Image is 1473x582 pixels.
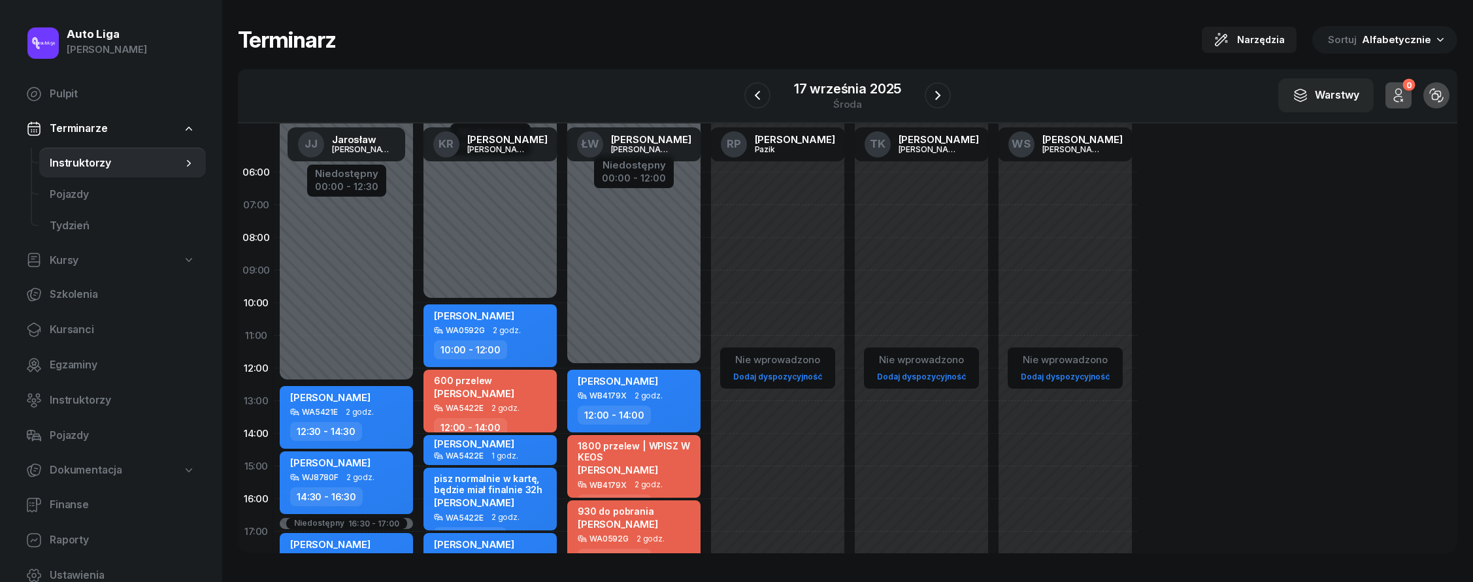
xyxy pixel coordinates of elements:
[434,473,549,495] div: pisz normalnie w kartę, będzie miał finalnie 32h
[1016,349,1115,387] button: Nie wprowadzonoDodaj dyspozycyjność
[434,387,514,400] span: [PERSON_NAME]
[290,487,363,506] div: 14:30 - 16:30
[50,392,195,409] span: Instruktorzy
[315,169,378,178] div: Niedostępny
[602,157,666,186] button: Niedostępny00:00 - 12:00
[755,145,818,154] div: Pazik
[467,145,530,154] div: [PERSON_NAME]
[434,538,514,551] span: [PERSON_NAME]
[423,127,558,161] a: KR[PERSON_NAME][PERSON_NAME]
[602,160,666,170] div: Niedostępny
[39,148,206,179] a: Instruktorzy
[589,391,627,400] div: WB4179X
[16,114,206,144] a: Terminarze
[50,120,107,137] span: Terminarze
[854,127,989,161] a: TK[PERSON_NAME][PERSON_NAME]
[346,473,374,482] span: 2 godz.
[493,326,521,335] span: 2 godz.
[589,481,627,489] div: WB4179X
[635,480,663,489] span: 2 godz.
[238,189,274,221] div: 07:00
[50,321,195,338] span: Kursanci
[578,494,652,513] div: 14:00 - 16:00
[578,440,693,462] div: 1800 przelew | WPISZ W KEOS
[302,473,339,481] div: WJ8780F
[50,496,195,513] span: Finanse
[50,357,195,374] span: Egzaminy
[434,496,514,509] span: [PERSON_NAME]
[238,483,274,515] div: 16:00
[1042,145,1105,154] div: [PERSON_NAME]
[434,340,507,359] div: 10:00 - 12:00
[1012,138,1031,150] span: WS
[50,427,195,444] span: Pojazdy
[290,457,371,469] span: [PERSON_NAME]
[439,138,454,150] span: KR
[238,287,274,319] div: 10:00
[1042,135,1123,144] div: [PERSON_NAME]
[1385,82,1412,108] button: 0
[872,369,971,384] a: Dodaj dyspozycyjność
[1362,33,1431,46] span: Alfabetycznie
[872,349,971,387] button: Nie wprowadzonoDodaj dyspozycyjność
[1202,27,1297,53] button: Narzędzia
[589,534,629,543] div: WA0592G
[434,418,507,437] div: 12:00 - 14:00
[16,420,206,451] a: Pojazdy
[491,513,520,522] span: 2 godz.
[728,351,827,368] div: Nie wprowadzono
[635,391,663,400] span: 2 godz.
[238,221,274,254] div: 08:00
[67,41,147,58] div: [PERSON_NAME]
[315,166,378,195] button: Niedostępny00:00 - 12:30
[1402,79,1415,91] div: 0
[16,385,206,416] a: Instruktorzy
[578,518,658,530] span: [PERSON_NAME]
[50,252,78,269] span: Kursy
[238,352,274,385] div: 12:00
[238,417,274,450] div: 14:00
[1016,369,1115,384] a: Dodaj dyspozycyjność
[238,28,336,52] h1: Terminarz
[578,406,651,425] div: 12:00 - 14:00
[710,127,846,161] a: RP[PERSON_NAME]Pazik
[434,438,514,450] span: [PERSON_NAME]
[581,138,599,150] span: ŁW
[578,549,652,568] div: 16:00 - 18:00
[1278,78,1374,112] button: Warstwy
[290,538,371,551] span: [PERSON_NAME]
[1016,351,1115,368] div: Nie wprowadzono
[446,326,485,334] div: WA0592G
[446,513,484,522] div: WA5422E
[755,135,835,144] div: [PERSON_NAME]
[728,349,827,387] button: Nie wprowadzonoDodaj dyspozycyjność
[332,145,395,154] div: [PERSON_NAME]
[16,349,206,381] a: Egzaminy
[872,351,971,368] div: Nie wprowadzono
[637,534,665,543] span: 2 godz.
[602,170,666,184] div: 00:00 - 12:00
[870,138,885,150] span: TK
[67,29,147,40] div: Auto Liga
[899,145,961,154] div: [PERSON_NAME]
[998,127,1133,161] a: WS[PERSON_NAME][PERSON_NAME]
[332,135,395,144] div: Jarosław
[899,135,979,144] div: [PERSON_NAME]
[567,127,702,161] a: ŁW[PERSON_NAME][PERSON_NAME]
[794,82,901,95] div: 17 września 2025
[1237,32,1285,48] span: Narzędzia
[491,451,518,461] span: 1 godz.
[794,99,901,109] div: środa
[346,408,374,417] span: 2 godz.
[491,404,520,413] span: 2 godz.
[305,138,318,150] span: JJ
[434,527,506,546] div: 15:00 - 17:00
[50,86,195,103] span: Pulpit
[578,464,658,476] span: [PERSON_NAME]
[50,155,182,172] span: Instruktorzy
[1312,26,1457,54] button: Sortuj Alfabetycznie
[728,369,827,384] a: Dodaj dyspozycyjność
[50,286,195,303] span: Szkolenia
[16,314,206,346] a: Kursanci
[16,489,206,521] a: Finanse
